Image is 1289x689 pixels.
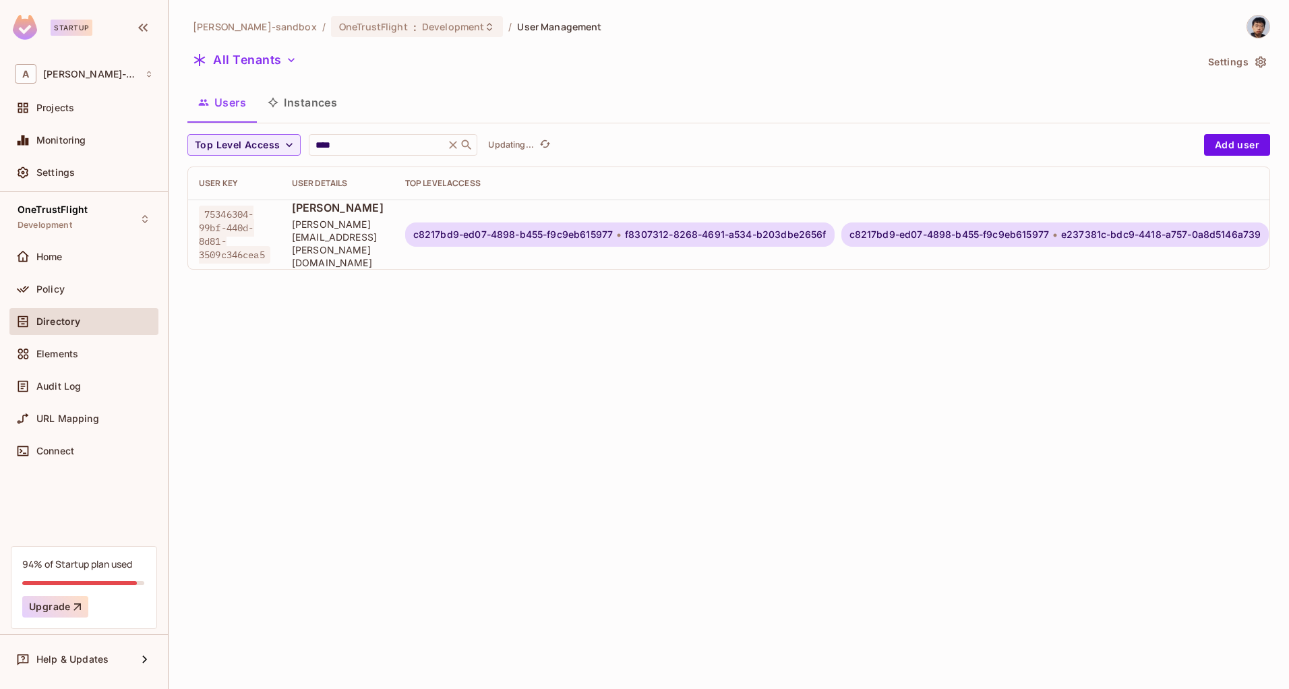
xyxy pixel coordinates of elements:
span: Audit Log [36,381,81,392]
button: Top Level Access [187,134,301,156]
div: Startup [51,20,92,36]
button: Users [187,86,257,119]
span: A [15,64,36,84]
span: OneTrustFlight [339,20,408,33]
span: Click to refresh data [534,137,553,153]
span: [PERSON_NAME] [292,200,384,215]
span: f8307312-8268-4691-a534-b203dbe2656f [625,229,826,240]
div: User Key [199,178,270,189]
span: Elements [36,349,78,359]
span: Development [18,220,72,231]
div: Top Level Access [405,178,1269,189]
p: Updating... [488,140,534,150]
span: Connect [36,446,74,456]
img: SReyMgAAAABJRU5ErkJggg== [13,15,37,40]
span: URL Mapping [36,413,99,424]
span: Monitoring [36,135,86,146]
span: Policy [36,284,65,295]
span: Top Level Access [195,137,280,154]
span: [PERSON_NAME][EMAIL_ADDRESS][PERSON_NAME][DOMAIN_NAME] [292,218,384,269]
span: Settings [36,167,75,178]
button: Add user [1204,134,1270,156]
button: refresh [537,137,553,153]
span: the active workspace [193,20,317,33]
span: Development [422,20,484,33]
span: OneTrustFlight [18,204,88,215]
li: / [508,20,512,33]
span: Home [36,251,63,262]
div: User Details [292,178,384,189]
span: c8217bd9-ed07-4898-b455-f9c9eb615977 [413,229,613,240]
span: : [413,22,417,32]
img: Alexander Ip [1247,16,1269,38]
span: Help & Updates [36,654,109,665]
div: 94% of Startup plan used [22,558,132,570]
span: User Management [517,20,601,33]
button: Settings [1203,51,1270,73]
button: Instances [257,86,348,119]
button: Upgrade [22,596,88,618]
span: Projects [36,102,74,113]
span: Directory [36,316,80,327]
span: Workspace: alex-trustflight-sandbox [43,69,138,80]
span: 75346304-99bf-440d-8d81-3509c346cea5 [199,206,270,264]
span: c8217bd9-ed07-4898-b455-f9c9eb615977 [849,229,1049,240]
button: All Tenants [187,49,302,71]
span: e237381c-bdc9-4418-a757-0a8d5146a739 [1061,229,1261,240]
span: refresh [539,138,551,152]
li: / [322,20,326,33]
